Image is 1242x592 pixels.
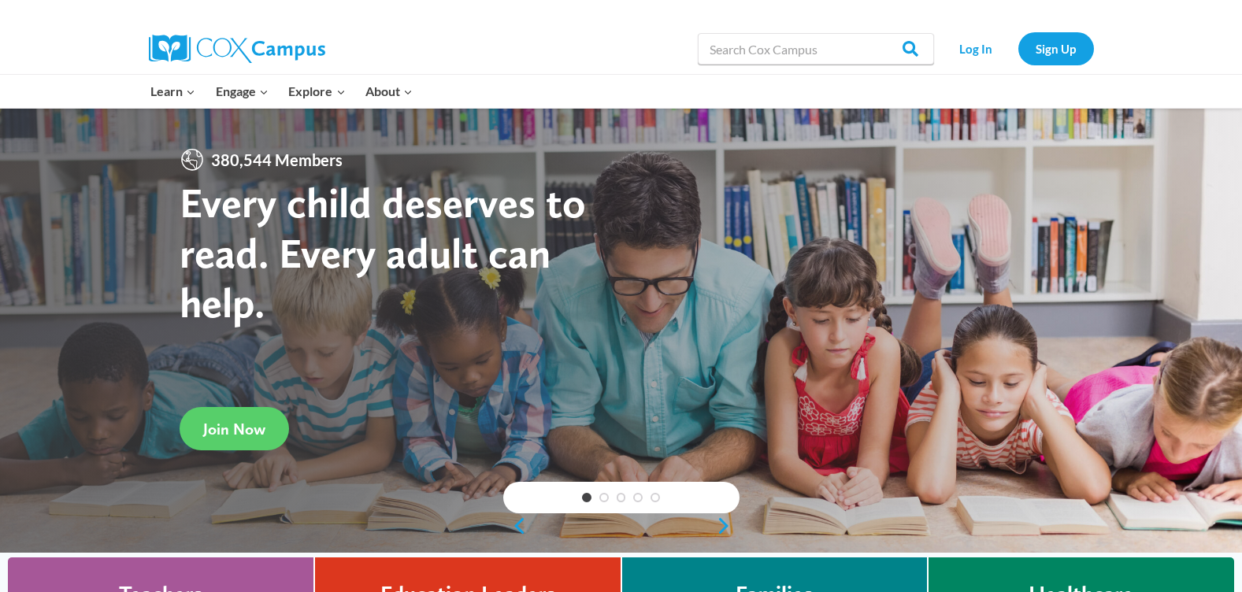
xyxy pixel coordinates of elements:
a: 3 [617,493,626,502]
img: Cox Campus [149,35,325,63]
span: Engage [216,81,269,102]
span: About [365,81,413,102]
a: Log In [942,32,1010,65]
a: 1 [582,493,591,502]
a: Join Now [180,407,289,450]
div: content slider buttons [503,510,740,542]
span: Explore [288,81,345,102]
a: next [716,516,740,535]
span: Join Now [203,420,265,438]
input: Search Cox Campus [698,33,934,65]
nav: Secondary Navigation [942,32,1094,65]
span: Learn [150,81,195,102]
a: 4 [633,493,643,502]
a: previous [503,516,527,535]
nav: Primary Navigation [141,75,423,108]
a: 5 [651,493,660,502]
strong: Every child deserves to read. Every adult can help. [180,177,586,327]
span: 380,544 Members [205,147,349,172]
a: Sign Up [1018,32,1094,65]
a: 2 [599,493,609,502]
